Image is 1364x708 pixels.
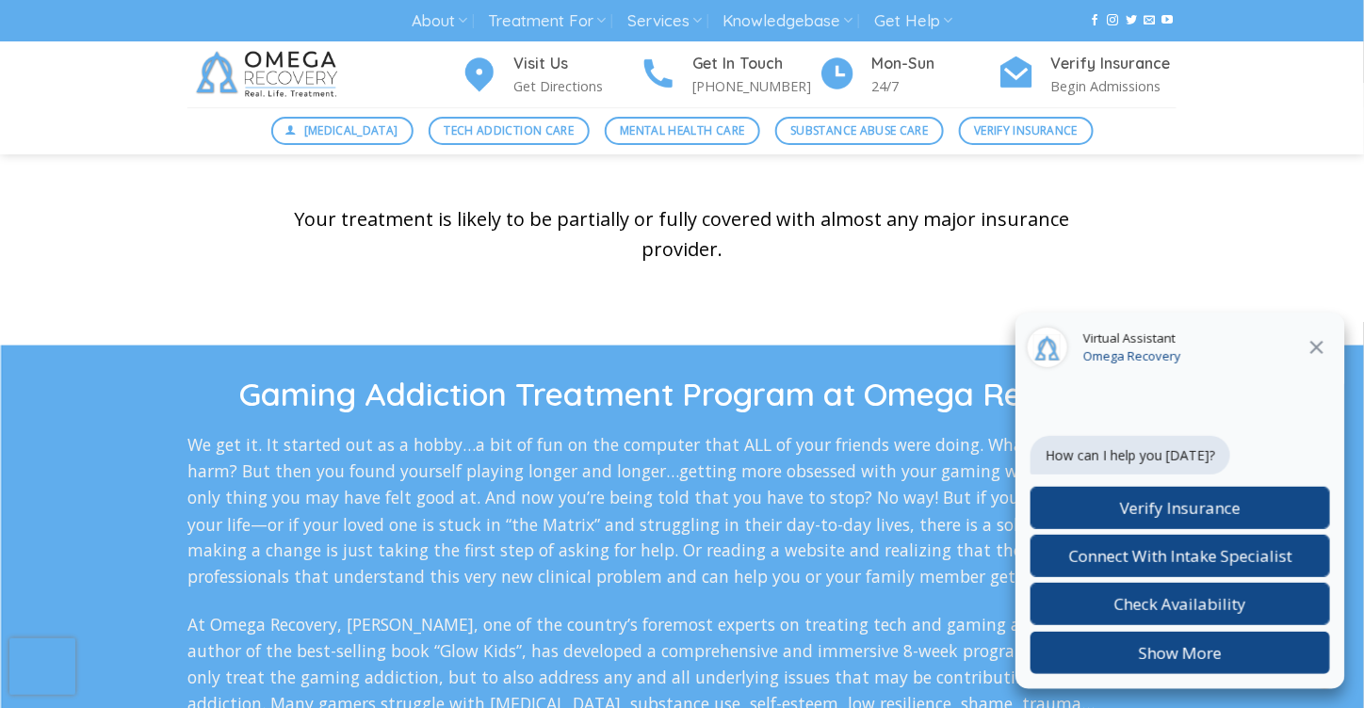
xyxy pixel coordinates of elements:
a: Services [627,4,702,39]
h4: Visit Us [513,52,640,76]
span: [MEDICAL_DATA] [304,121,398,139]
a: Follow on Instagram [1108,14,1119,27]
p: [PHONE_NUMBER] [692,75,819,97]
p: Your treatment is likely to be partially or fully covered with almost any major insurance provider. [272,204,1092,265]
span: Mental Health Care [620,121,744,139]
a: Substance Abuse Care [775,117,944,145]
a: Send us an email [1144,14,1155,27]
a: Follow on YouTube [1161,14,1173,27]
a: Visit Us Get Directions [461,52,640,98]
a: Follow on Facebook [1090,14,1101,27]
h4: Mon-Sun [871,52,998,76]
span: Substance Abuse Care [790,121,928,139]
a: About [412,4,467,39]
span: Verify Insurance [974,121,1078,139]
h4: Get In Touch [692,52,819,76]
a: [MEDICAL_DATA] [271,117,414,145]
a: Verify Insurance Begin Admissions [998,52,1177,98]
a: Mental Health Care [605,117,760,145]
img: Omega Recovery [187,41,352,107]
a: Follow on Twitter [1126,14,1137,27]
p: Get Directions [513,75,640,97]
h1: Gaming Addiction Treatment Program at Omega Recovery [187,374,1177,415]
a: Get In Touch [PHONE_NUMBER] [640,52,819,98]
p: 24/7 [871,75,998,97]
a: Verify Insurance [959,117,1094,145]
p: We get it. It started out as a hobby…a bit of fun on the computer that ALL of your friends were d... [187,431,1177,590]
span: Tech Addiction Care [444,121,574,139]
h4: Verify Insurance [1050,52,1177,76]
a: Knowledgebase [723,4,852,39]
a: Tech Addiction Care [429,117,590,145]
a: Get Help [874,4,952,39]
p: Begin Admissions [1050,75,1177,97]
a: Treatment For [488,4,606,39]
